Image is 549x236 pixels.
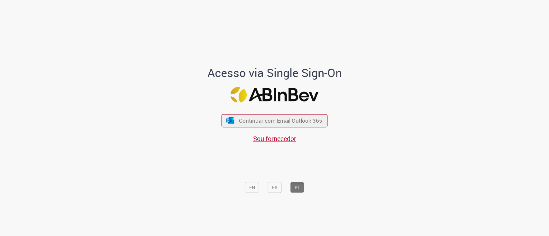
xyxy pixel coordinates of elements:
[239,117,322,124] span: Continuar com Email Outlook 365
[185,66,364,79] h1: Acesso via Single Sign-On
[225,117,234,124] img: ícone Azure/Microsoft 360
[290,182,304,193] button: PT
[222,114,328,127] button: ícone Azure/Microsoft 360 Continuar com Email Outlook 365
[253,134,296,143] a: Sou fornecedor
[245,182,259,193] button: EN
[268,182,282,193] button: ES
[231,87,319,103] img: Logo ABInBev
